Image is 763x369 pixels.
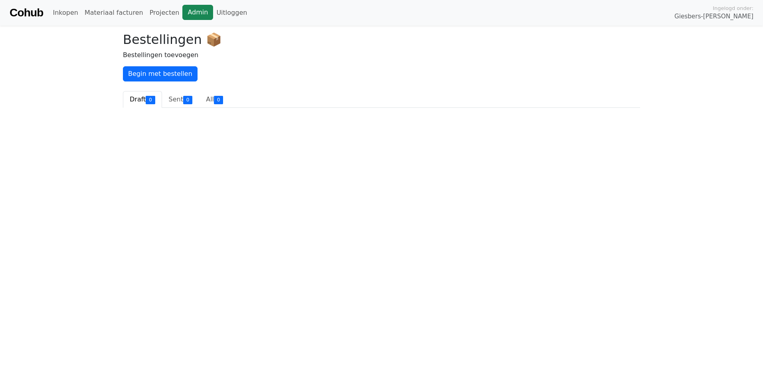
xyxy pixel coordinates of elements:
a: Sent0 [162,91,200,108]
a: Begin met bestellen [123,66,198,81]
a: Cohub [10,3,43,22]
div: 0 [183,96,192,104]
span: Ingelogd onder: [713,4,753,12]
a: Admin [182,5,213,20]
h2: Bestellingen 📦 [123,32,640,47]
p: Bestellingen toevoegen [123,50,640,60]
div: 0 [214,96,223,104]
span: Giesbers-[PERSON_NAME] [674,12,753,21]
a: Uitloggen [213,5,250,21]
a: Draft0 [123,91,162,108]
a: All0 [199,91,230,108]
a: Materiaal facturen [81,5,146,21]
div: 0 [146,96,155,104]
a: Inkopen [49,5,81,21]
a: Projecten [146,5,183,21]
